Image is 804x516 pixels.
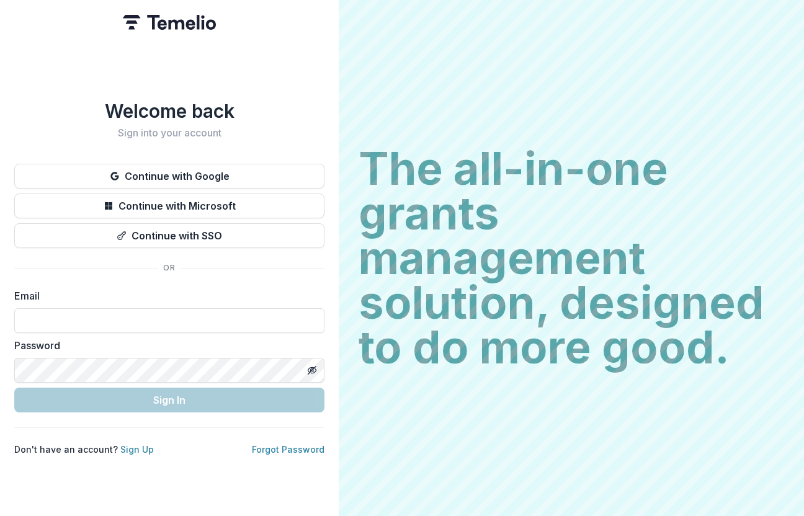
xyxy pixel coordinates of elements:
label: Password [14,338,317,353]
button: Continue with SSO [14,223,324,248]
button: Continue with Microsoft [14,193,324,218]
img: Temelio [123,15,216,30]
h2: Sign into your account [14,127,324,139]
p: Don't have an account? [14,443,154,456]
button: Continue with Google [14,164,324,189]
button: Sign In [14,388,324,412]
a: Forgot Password [252,444,324,455]
label: Email [14,288,317,303]
h1: Welcome back [14,100,324,122]
button: Toggle password visibility [302,360,322,380]
a: Sign Up [120,444,154,455]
